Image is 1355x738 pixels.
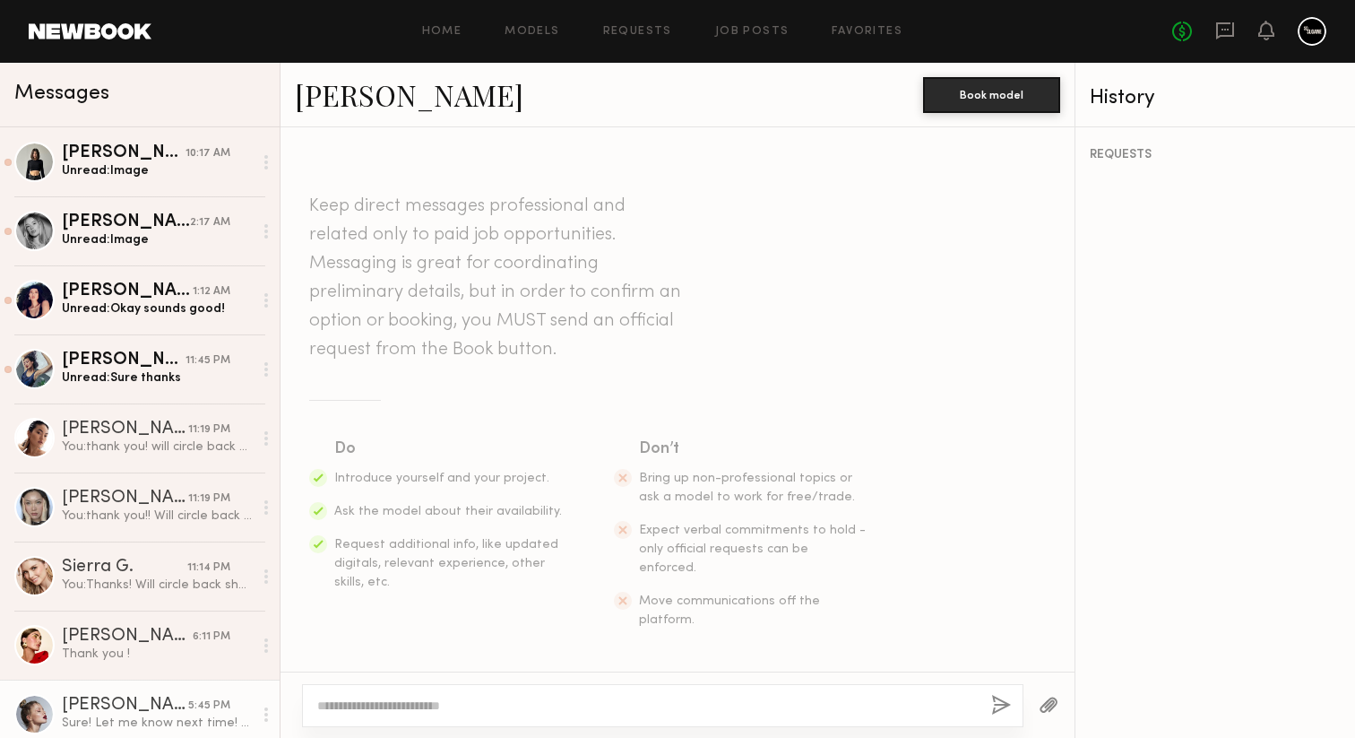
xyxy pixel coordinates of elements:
span: Request additional info, like updated digitals, relevant experience, other skills, etc. [334,539,558,588]
div: You: Thanks! Will circle back shortly! [62,577,253,594]
a: [PERSON_NAME] [295,75,523,114]
div: Unread: Okay sounds good! [62,300,253,317]
button: Book model [923,77,1060,113]
div: Unread: Image [62,231,253,248]
header: Keep direct messages professional and related only to paid job opportunities. Messaging is great ... [309,192,686,364]
div: 11:19 PM [188,491,230,508]
div: [PERSON_NAME] [62,282,193,300]
span: Messages [14,83,109,104]
div: [PERSON_NAME] [62,144,186,162]
a: Home [422,26,462,38]
a: Requests [603,26,672,38]
div: Don’t [639,437,868,462]
div: 1:12 AM [193,283,230,300]
div: 10:17 AM [186,145,230,162]
div: History [1090,88,1341,109]
a: Models [505,26,559,38]
span: Move communications off the platform. [639,595,820,626]
span: Expect verbal commitments to hold - only official requests can be enforced. [639,525,866,574]
div: 11:19 PM [188,421,230,438]
div: REQUESTS [1090,149,1341,161]
div: Do [334,437,564,462]
div: 2:17 AM [190,214,230,231]
div: [PERSON_NAME] [62,490,188,508]
div: [PERSON_NAME] [62,213,190,231]
div: 5:45 PM [188,698,230,715]
div: [PERSON_NAME] [62,352,186,369]
div: You: thank you! will circle back shortly [62,438,253,456]
div: Sure! Let me know next time! Thank you [62,715,253,732]
a: Favorites [832,26,902,38]
div: 6:11 PM [193,629,230,646]
div: 11:14 PM [187,560,230,577]
div: You: thank you!! Will circle back shortly! [62,508,253,525]
div: [PERSON_NAME] [62,697,188,715]
div: [PERSON_NAME] [62,628,193,646]
a: Job Posts [715,26,790,38]
div: 11:45 PM [186,352,230,369]
a: Book model [923,86,1060,101]
span: Bring up non-professional topics or ask a model to work for free/trade. [639,473,855,503]
div: Thank you ! [62,646,253,663]
span: Introduce yourself and your project. [334,473,549,484]
div: Unread: Image [62,162,253,179]
div: Sierra G. [62,559,187,577]
div: [PERSON_NAME] [62,421,188,438]
span: Ask the model about their availability. [334,506,562,517]
div: Unread: Sure thanks [62,369,253,386]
